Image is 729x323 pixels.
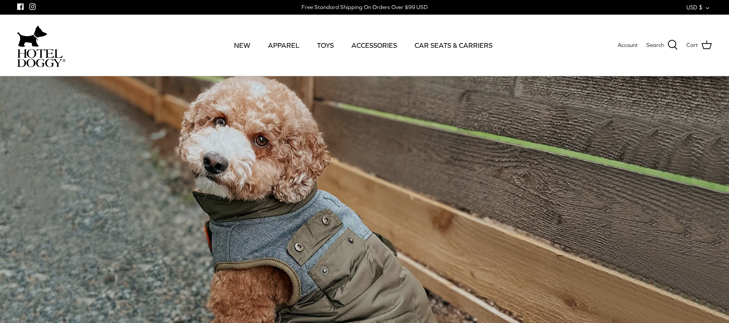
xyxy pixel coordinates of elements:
[17,49,65,67] img: hoteldoggycom
[344,31,405,60] a: ACCESSORIES
[301,1,428,14] a: Free Standard Shipping On Orders Over $99 USD
[226,31,258,60] a: NEW
[128,31,599,60] div: Primary navigation
[17,23,47,49] img: dog-icon.svg
[618,41,638,50] a: Account
[407,31,500,60] a: CAR SEATS & CARRIERS
[618,42,638,48] span: Account
[301,3,428,11] div: Free Standard Shipping On Orders Over $99 USD
[29,3,36,10] a: Instagram
[17,3,24,10] a: Facebook
[309,31,341,60] a: TOYS
[646,40,678,51] a: Search
[646,41,664,50] span: Search
[686,41,698,50] span: Cart
[260,31,307,60] a: APPAREL
[17,23,65,67] a: hoteldoggycom
[686,40,712,51] a: Cart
